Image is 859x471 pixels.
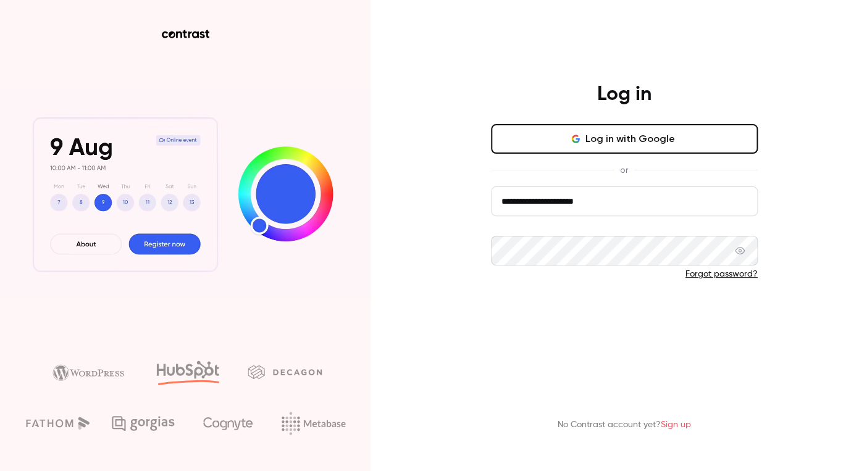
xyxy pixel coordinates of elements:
[558,419,691,431] p: No Contrast account yet?
[661,420,691,429] a: Sign up
[491,300,758,330] button: Log in
[614,164,634,177] span: or
[685,270,758,278] a: Forgot password?
[491,124,758,154] button: Log in with Google
[248,365,322,378] img: decagon
[597,82,652,107] h4: Log in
